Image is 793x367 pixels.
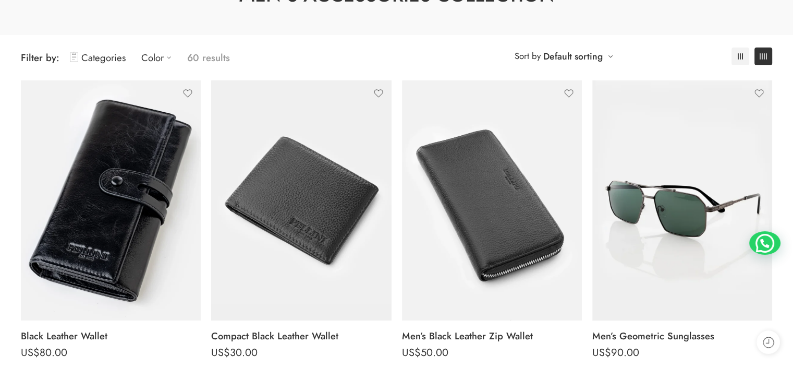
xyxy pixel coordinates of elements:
bdi: 50.00 [402,345,448,360]
p: 60 results [187,45,230,70]
bdi: 30.00 [211,345,258,360]
span: US$ [211,345,230,360]
bdi: 90.00 [592,345,639,360]
span: US$ [21,345,40,360]
span: Filter by: [21,51,59,65]
a: Men’s Black Leather Zip Wallet [402,326,582,347]
a: Men’s Geometric Sunglasses [592,326,772,347]
bdi: 80.00 [21,345,67,360]
span: US$ [402,345,421,360]
a: Default sorting [543,49,603,64]
a: Black Leather Wallet [21,326,201,347]
a: Color [141,45,177,70]
a: Compact Black Leather Wallet [211,326,391,347]
span: Sort by [515,48,541,65]
a: Categories [70,45,126,70]
span: US$ [592,345,611,360]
